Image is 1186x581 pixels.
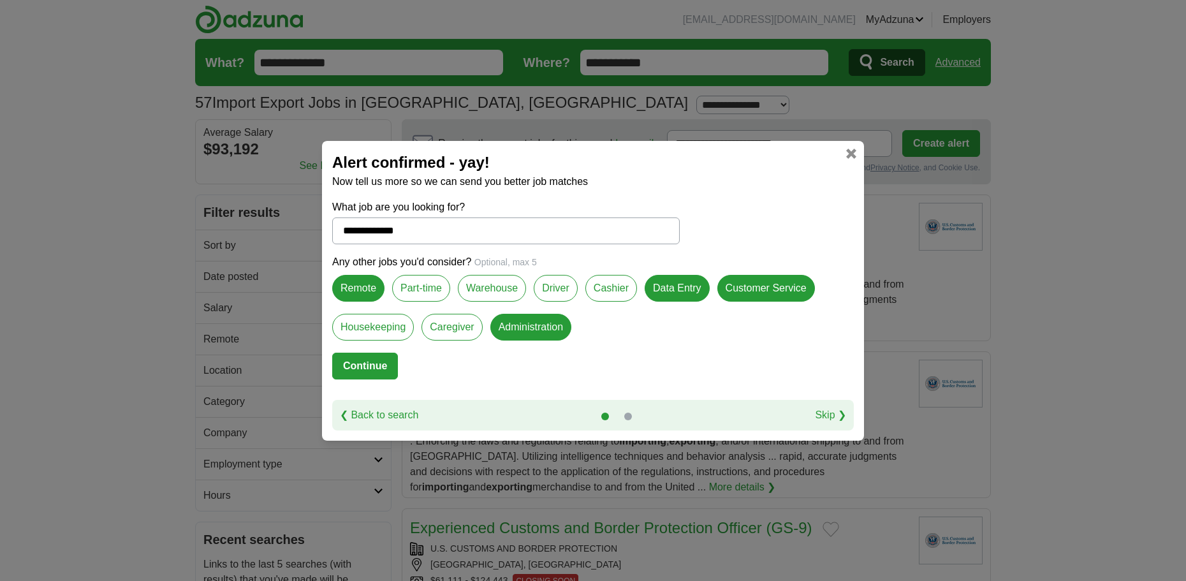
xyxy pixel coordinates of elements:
[645,275,710,302] label: Data Entry
[458,275,526,302] label: Warehouse
[534,275,578,302] label: Driver
[332,200,680,215] label: What job are you looking for?
[332,174,854,189] p: Now tell us more so we can send you better job matches
[490,314,571,341] label: Administration
[332,151,854,174] h2: Alert confirmed - yay!
[332,353,398,379] button: Continue
[332,314,414,341] label: Housekeeping
[815,408,846,423] a: Skip ❯
[717,275,815,302] label: Customer Service
[332,254,854,270] p: Any other jobs you'd consider?
[340,408,418,423] a: ❮ Back to search
[474,257,537,267] span: Optional, max 5
[585,275,637,302] label: Cashier
[392,275,450,302] label: Part-time
[421,314,482,341] label: Caregiver
[332,275,384,302] label: Remote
